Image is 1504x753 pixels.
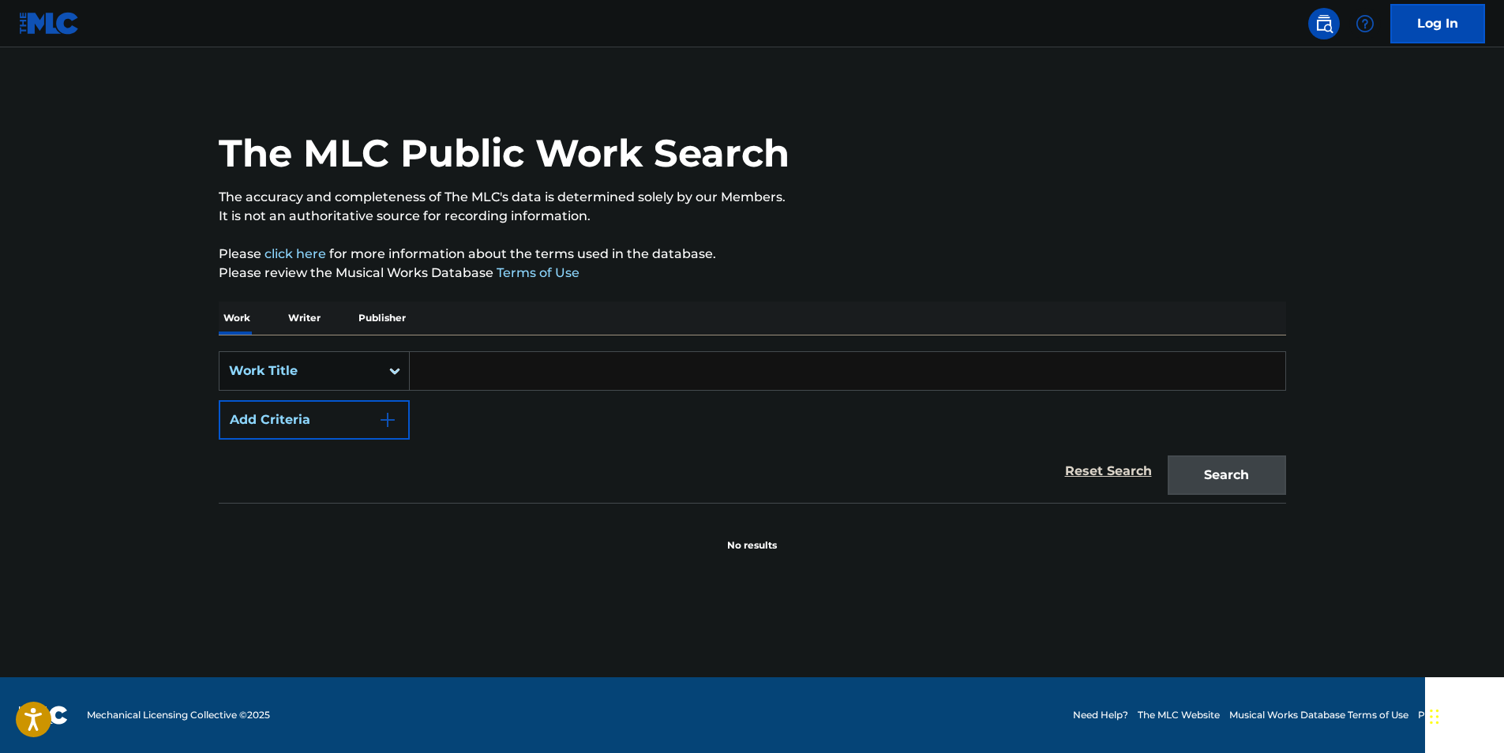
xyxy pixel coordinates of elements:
[493,265,579,280] a: Terms of Use
[1418,708,1485,722] a: Privacy Policy
[1356,14,1375,33] img: help
[378,410,397,429] img: 9d2ae6d4665cec9f34b9.svg
[264,246,326,261] a: click here
[1430,693,1439,740] div: Drag
[727,519,777,553] p: No results
[219,245,1286,264] p: Please for more information about the terms used in the database.
[1308,8,1340,39] a: Public Search
[219,129,790,177] h1: The MLC Public Work Search
[219,188,1286,207] p: The accuracy and completeness of The MLC's data is determined solely by our Members.
[354,302,411,335] p: Publisher
[1315,14,1333,33] img: search
[87,708,270,722] span: Mechanical Licensing Collective © 2025
[1390,4,1485,43] a: Log In
[1073,708,1128,722] a: Need Help?
[1425,677,1504,753] iframe: Chat Widget
[19,12,80,35] img: MLC Logo
[283,302,325,335] p: Writer
[219,207,1286,226] p: It is not an authoritative source for recording information.
[1138,708,1220,722] a: The MLC Website
[219,400,410,440] button: Add Criteria
[219,302,255,335] p: Work
[1349,8,1381,39] div: Help
[219,351,1286,503] form: Search Form
[19,706,68,725] img: logo
[1229,708,1408,722] a: Musical Works Database Terms of Use
[219,264,1286,283] p: Please review the Musical Works Database
[229,362,371,380] div: Work Title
